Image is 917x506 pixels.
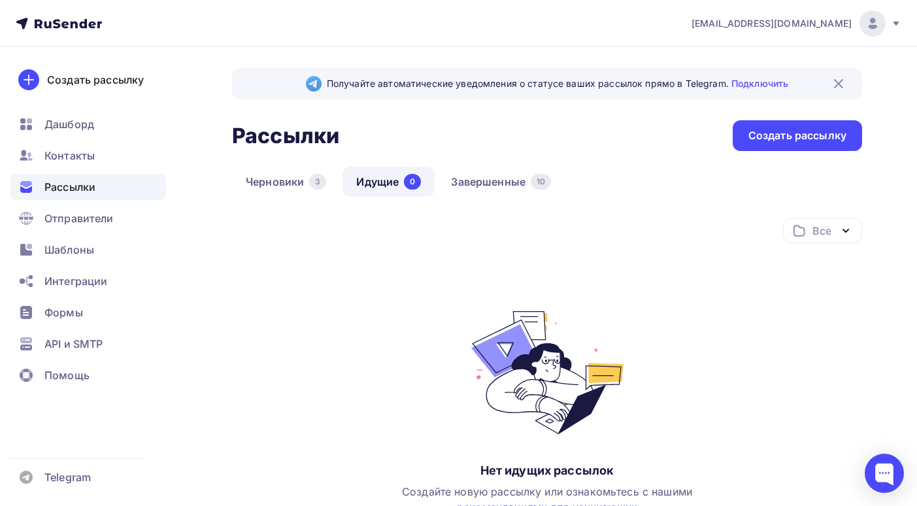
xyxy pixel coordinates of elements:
[44,211,114,226] span: Отправители
[480,463,614,479] div: Нет идущих рассылок
[44,273,107,289] span: Интеграции
[44,116,94,132] span: Дашборд
[309,174,326,190] div: 3
[44,367,90,383] span: Помощь
[783,218,862,243] button: Все
[692,17,852,30] span: [EMAIL_ADDRESS][DOMAIN_NAME]
[44,148,95,163] span: Контакты
[44,242,94,258] span: Шаблоны
[47,72,144,88] div: Создать рассылку
[44,469,91,485] span: Telegram
[437,167,565,197] a: Завершенные10
[10,174,166,200] a: Рассылки
[692,10,901,37] a: [EMAIL_ADDRESS][DOMAIN_NAME]
[531,174,551,190] div: 10
[232,123,339,149] h2: Рассылки
[10,237,166,263] a: Шаблоны
[306,76,322,92] img: Telegram
[10,143,166,169] a: Контакты
[44,336,103,352] span: API и SMTP
[342,167,435,197] a: Идущие0
[404,174,421,190] div: 0
[232,167,340,197] a: Черновики3
[44,179,95,195] span: Рассылки
[10,111,166,137] a: Дашборд
[812,223,831,239] div: Все
[10,205,166,231] a: Отправители
[10,299,166,326] a: Формы
[748,128,846,143] div: Создать рассылку
[327,77,788,90] span: Получайте автоматические уведомления о статусе ваших рассылок прямо в Telegram.
[44,305,83,320] span: Формы
[731,78,788,89] a: Подключить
